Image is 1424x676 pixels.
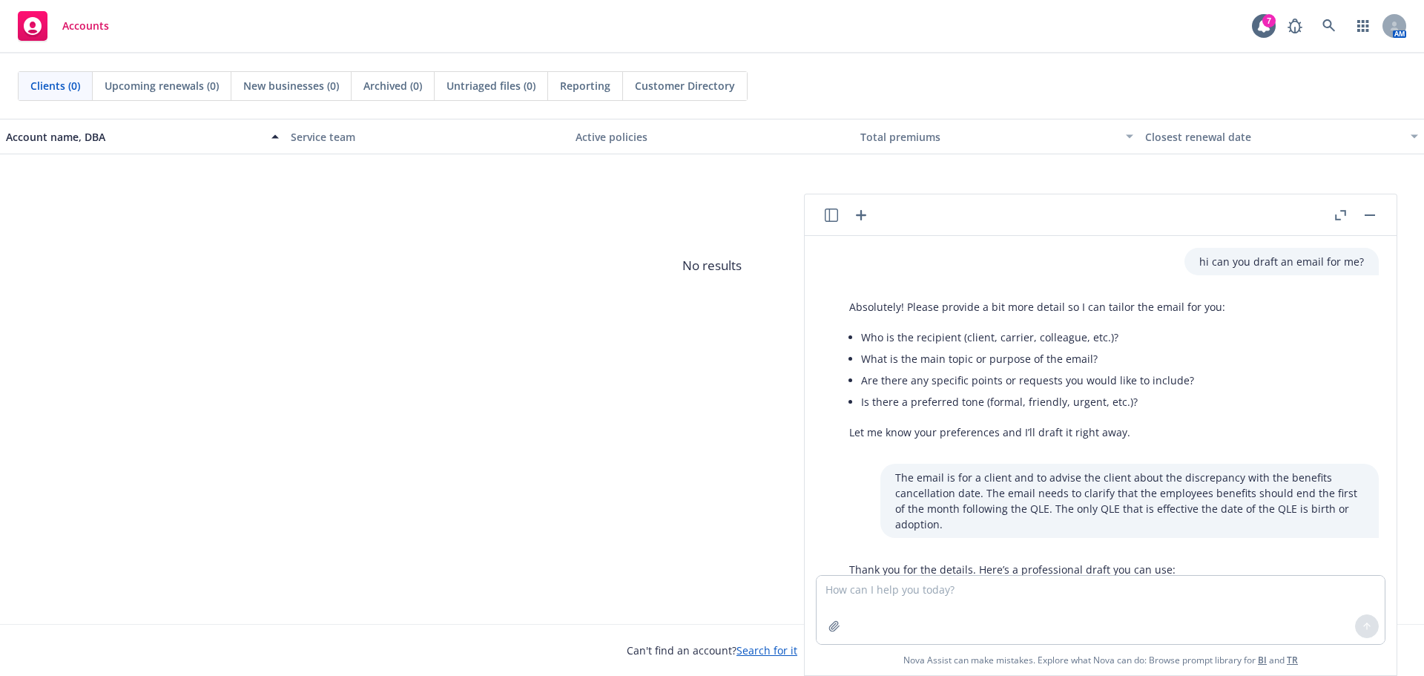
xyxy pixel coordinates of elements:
[861,348,1225,370] li: What is the main topic or purpose of the email?
[1145,129,1402,145] div: Closest renewal date
[895,470,1364,532] p: The email is for a client and to advise the client about the discrepancy with the benefits cancel...
[849,562,1364,577] p: Thank you for the details. Here’s a professional draft you can use:
[849,424,1225,440] p: Let me know your preferences and I’ll draft it right away.
[860,129,1117,145] div: Total premiums
[1280,11,1310,41] a: Report a Bug
[570,119,854,154] button: Active policies
[1262,14,1276,27] div: 7
[854,119,1139,154] button: Total premiums
[736,643,797,657] a: Search for it
[861,326,1225,348] li: Who is the recipient (client, carrier, colleague, etc.)?
[861,370,1225,391] li: Are there any specific points or requests you would like to include?
[635,78,735,93] span: Customer Directory
[903,645,1298,675] span: Nova Assist can make mistakes. Explore what Nova can do: Browse prompt library for and
[560,78,610,93] span: Reporting
[1258,654,1267,666] a: BI
[446,78,535,93] span: Untriaged files (0)
[1139,119,1424,154] button: Closest renewal date
[243,78,339,93] span: New businesses (0)
[12,5,115,47] a: Accounts
[6,129,263,145] div: Account name, DBA
[285,119,570,154] button: Service team
[62,20,109,32] span: Accounts
[861,391,1225,413] li: Is there a preferred tone (formal, friendly, urgent, etc.)?
[849,299,1225,315] p: Absolutely! Please provide a bit more detail so I can tailor the email for you:
[576,129,848,145] div: Active policies
[1348,11,1378,41] a: Switch app
[105,78,219,93] span: Upcoming renewals (0)
[1287,654,1298,666] a: TR
[363,78,422,93] span: Archived (0)
[291,129,564,145] div: Service team
[1199,254,1364,269] p: hi can you draft an email for me?
[30,78,80,93] span: Clients (0)
[1314,11,1344,41] a: Search
[627,643,797,658] span: Can't find an account?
